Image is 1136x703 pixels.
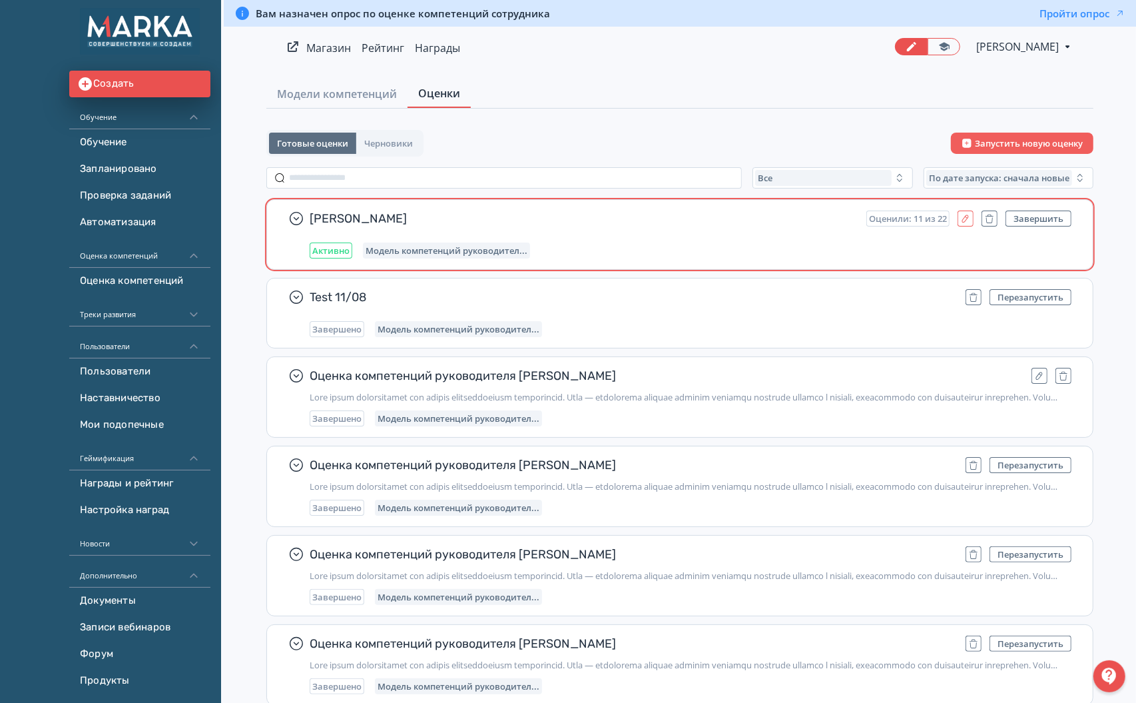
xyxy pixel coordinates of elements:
[277,138,348,149] span: Готовые оценки
[364,138,413,149] span: Черновики
[312,324,362,335] span: Завершено
[990,289,1071,305] button: Перезапустить
[378,592,539,602] span: Модель компетенций руководителя
[69,470,210,497] a: Награды и рейтинг
[310,211,856,227] span: [PERSON_NAME]
[69,209,210,236] a: Автоматизация
[378,502,539,513] span: Модель компетенций руководителя
[269,133,356,154] button: Готовые оценки
[69,385,210,412] a: Наставничество
[415,41,460,55] a: Награды
[69,641,210,668] a: Форум
[310,392,1071,402] span: Этот опрос предназначен для оценки управленческих компетенций. Цель — объективно оценить уровень ...
[69,183,210,209] a: Проверка заданий
[990,636,1071,652] button: Перезапустить
[69,295,210,327] div: Треки развития
[752,167,913,189] button: Все
[990,546,1071,562] button: Перезапустить
[356,133,421,154] button: Черновики
[69,71,210,97] button: Создать
[362,41,404,55] a: Рейтинг
[69,588,210,614] a: Документы
[69,556,210,588] div: Дополнительно
[924,167,1093,189] button: По дате запуска: сначала новые
[69,129,210,156] a: Обучение
[928,38,960,55] a: Переключиться в режим ученика
[69,524,210,556] div: Новости
[69,497,210,524] a: Настройка наград
[310,660,1071,670] span: Этот опрос предназначен для оценки управленческих компетенций. Цель — объективно оценить уровень ...
[378,324,539,335] span: Модель компетенций руководителя (Митрофанова Гульчачак)
[69,236,210,268] div: Оценка компетенций
[69,358,210,385] a: Пользователи
[1005,211,1071,227] button: Завершить
[312,245,350,256] span: Активно
[69,438,210,470] div: Геймификация
[312,681,362,692] span: Завершено
[69,412,210,438] a: Мои подопечные
[976,39,1061,55] span: Сергей Рогожин
[990,457,1071,473] button: Перезапустить
[418,85,460,101] span: Оценки
[378,681,539,692] span: Модель компетенций руководителя
[69,268,210,295] a: Оценка компетенций
[69,156,210,183] a: Запланировано
[277,86,397,102] span: Модели компетенций
[306,41,351,55] a: Магазин
[869,213,947,224] span: Оценили: 11 из 22
[80,8,200,55] img: https://files.teachbase.ru/system/account/50582/logo/medium-f5c71650e90bff48e038c85a25739627.png
[310,457,955,473] span: Оценка компетенций руководителя [PERSON_NAME]
[310,289,955,305] span: Test 11/08
[1039,7,1125,20] button: Пройти опрос
[310,546,955,562] span: Оценка компетенций руководителя [PERSON_NAME]
[310,481,1071,492] span: Этот опрос предназначен для оценки управленческих компетенций. Цель — объективно оценить уровень ...
[312,413,362,424] span: Завершено
[312,592,362,602] span: Завершено
[310,636,955,652] span: Оценка компетенций руководителя [PERSON_NAME]
[366,245,527,256] span: Модель компетенций руководителя (Митрофанова Гульчачак)
[929,173,1069,183] span: По дате запуска: сначала новые
[69,327,210,358] div: Пользователи
[69,97,210,129] div: Обучение
[312,502,362,513] span: Завершено
[69,614,210,641] a: Записи вебинаров
[256,7,550,20] span: Вам назначен опрос по оценке компетенций сотрудника
[69,668,210,694] a: Продукты
[310,570,1071,581] span: Этот опрос предназначен для оценки управленческих компетенций. Цель — объективно оценить уровень ...
[758,173,772,183] span: Все
[310,368,1021,384] span: Оценка компетенций руководителя [PERSON_NAME]
[378,413,539,424] span: Модель компетенций руководителя
[951,133,1093,154] button: Запустить новую оценку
